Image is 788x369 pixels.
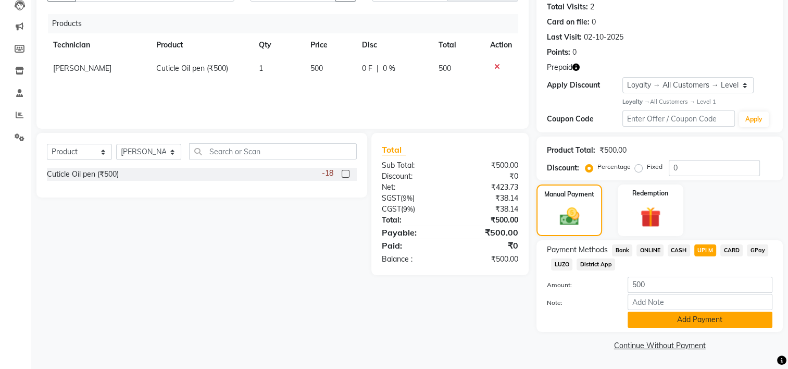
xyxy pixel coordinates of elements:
div: Apply Discount [547,80,622,91]
div: Coupon Code [547,114,622,125]
span: UPI M [694,244,717,256]
div: ₹0 [450,171,526,182]
div: Payable: [374,226,450,239]
strong: Loyalty → [622,98,650,105]
div: Products [48,14,526,33]
span: 0 F [362,63,372,74]
input: Amount [628,277,772,293]
span: CASH [668,244,690,256]
div: 02-10-2025 [584,32,623,43]
th: Product [150,33,253,57]
div: 2 [590,2,594,13]
th: Disc [356,33,433,57]
span: GPay [747,244,768,256]
div: Cuticle Oil pen (₹500) [47,169,119,180]
span: Prepaid [547,62,572,73]
span: SGST [382,193,401,203]
div: 0 [572,47,577,58]
label: Manual Payment [544,190,594,199]
span: [PERSON_NAME] [53,64,111,73]
span: Cuticle Oil pen (₹500) [156,64,228,73]
div: 0 [592,17,596,28]
div: Points: [547,47,570,58]
span: District App [577,259,615,270]
label: Note: [539,298,619,308]
span: CGST [382,204,401,214]
div: ₹500.00 [450,160,526,171]
div: Last Visit: [547,32,582,43]
div: Sub Total: [374,160,450,171]
input: Add Note [628,294,772,310]
input: Search or Scan [189,143,357,159]
span: 0 % [383,63,395,74]
img: _gift.svg [634,204,667,230]
th: Technician [47,33,150,57]
div: ₹500.00 [450,254,526,265]
span: 1 [259,64,263,73]
button: Add Payment [628,312,772,328]
div: ₹38.14 [450,193,526,204]
div: Product Total: [547,145,595,156]
span: CARD [720,244,743,256]
label: Fixed [647,162,662,171]
span: Bank [612,244,632,256]
div: ₹500.00 [599,145,627,156]
span: 9% [403,194,412,202]
th: Total [432,33,484,57]
div: ₹0 [450,239,526,252]
span: Payment Methods [547,244,608,255]
img: _cash.svg [554,205,585,228]
div: Discount: [374,171,450,182]
input: Enter Offer / Coupon Code [622,110,735,127]
div: Total Visits: [547,2,588,13]
div: Total: [374,215,450,226]
a: Continue Without Payment [539,340,781,351]
div: Paid: [374,239,450,252]
th: Action [484,33,518,57]
div: Card on file: [547,17,590,28]
span: 500 [310,64,323,73]
span: 500 [439,64,451,73]
span: Total [382,144,406,155]
span: -18 [322,168,333,179]
span: ONLINE [636,244,664,256]
div: ₹500.00 [450,226,526,239]
div: ( ) [374,204,450,215]
label: Amount: [539,280,619,290]
div: ( ) [374,193,450,204]
th: Qty [253,33,304,57]
div: ₹500.00 [450,215,526,226]
div: Net: [374,182,450,193]
div: Discount: [547,163,579,174]
label: Percentage [597,162,631,171]
div: Balance : [374,254,450,265]
label: Redemption [632,189,668,198]
span: | [377,63,379,74]
div: ₹423.73 [450,182,526,193]
div: All Customers → Level 1 [622,97,772,106]
th: Price [304,33,356,57]
button: Apply [739,112,769,127]
div: ₹38.14 [450,204,526,215]
span: 9% [403,205,413,213]
span: LUZO [551,259,572,270]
